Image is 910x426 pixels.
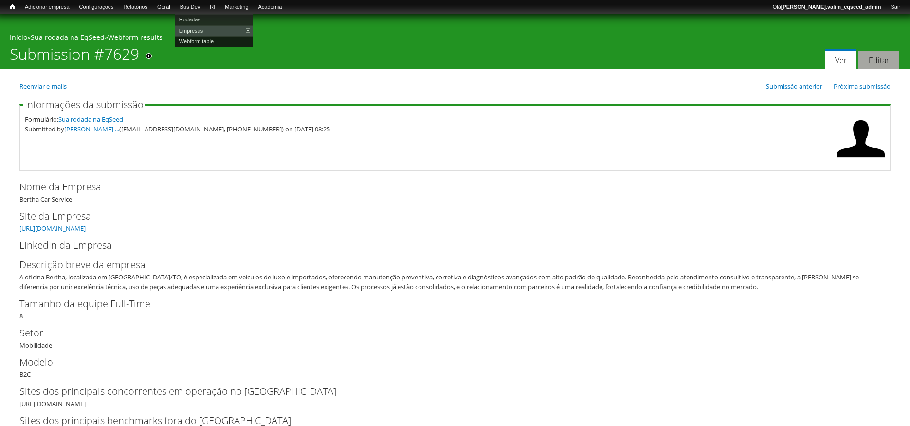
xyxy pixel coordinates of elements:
a: Sair [886,2,905,12]
div: Mobilidade [19,326,891,350]
div: [URL][DOMAIN_NAME] [19,384,891,408]
legend: Informações da submissão [23,100,145,110]
a: Início [10,33,27,42]
label: Tamanho da equipe Full-Time [19,296,874,311]
a: Reenviar e-mails [19,82,67,91]
strong: [PERSON_NAME].valim_eqseed_admin [781,4,881,10]
a: Ver perfil do usuário. [837,156,885,165]
label: Setor [19,326,874,340]
a: Adicionar empresa [20,2,74,12]
a: Olá[PERSON_NAME].valim_eqseed_admin [768,2,886,12]
div: 8 [19,296,891,321]
a: Próxima submissão [834,82,891,91]
a: Webform results [108,33,163,42]
a: Relatórios [118,2,152,12]
label: Descrição breve da empresa [19,258,874,272]
a: [PERSON_NAME] ... [64,125,119,133]
div: Bertha Car Service [19,180,891,204]
a: Sua rodada na EqSeed [31,33,105,42]
a: Geral [152,2,175,12]
label: Sites dos principais concorrentes em operação no [GEOGRAPHIC_DATA] [19,384,874,399]
div: Submitted by ([EMAIL_ADDRESS][DOMAIN_NAME], [PHONE_NUMBER]) on [DATE] 08:25 [25,124,832,134]
a: Sua rodada na EqSeed [58,115,123,124]
label: Nome da Empresa [19,180,874,194]
a: Academia [254,2,287,12]
a: Editar [858,51,899,70]
h1: Submission #7629 [10,45,139,69]
a: Configurações [74,2,119,12]
a: [URL][DOMAIN_NAME] [19,224,86,233]
a: Bus Dev [175,2,205,12]
a: RI [205,2,220,12]
img: Foto de Julyanna Alves Monturil [837,114,885,163]
div: A oficina Bertha, localizada em [GEOGRAPHIC_DATA]/TO, é especializada em veículos de luxo e impor... [19,272,884,292]
a: Ver [825,49,856,70]
label: Modelo [19,355,874,370]
label: LinkedIn da Empresa [19,238,874,253]
a: Submissão anterior [766,82,822,91]
div: » » [10,33,900,45]
label: Site da Empresa [19,209,874,223]
span: Início [10,3,15,10]
div: Formulário: [25,114,832,124]
div: B2C [19,355,891,379]
a: Marketing [220,2,253,12]
a: Início [5,2,20,12]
